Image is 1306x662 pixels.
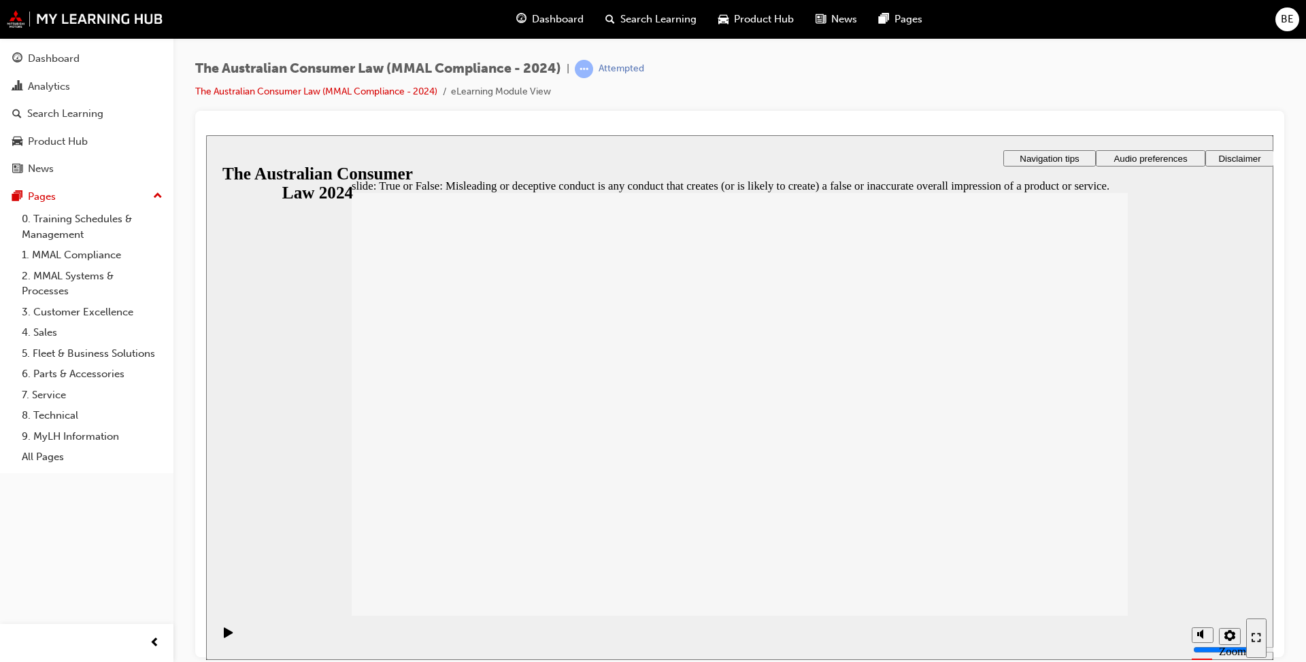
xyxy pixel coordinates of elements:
a: 6. Parts & Accessories [16,364,168,385]
a: The Australian Consumer Law (MMAL Compliance - 2024) [195,86,437,97]
a: pages-iconPages [868,5,933,33]
a: 5. Fleet & Business Solutions [16,343,168,364]
div: News [28,161,54,177]
span: car-icon [12,136,22,148]
button: Settings [1013,493,1035,510]
span: news-icon [12,163,22,175]
span: up-icon [153,188,163,205]
span: Disclaimer [1012,18,1054,29]
a: Dashboard [5,46,168,71]
span: search-icon [605,11,615,28]
a: 4. Sales [16,322,168,343]
span: Audio preferences [907,18,981,29]
span: guage-icon [516,11,526,28]
div: Pages [28,189,56,205]
div: Analytics [28,79,70,94]
button: Play (Ctrl+Alt+P) [7,491,30,515]
a: Search Learning [5,101,168,126]
img: mmal [7,10,163,28]
button: Audio preferences [890,15,999,31]
a: 9. MyLH Information [16,426,168,447]
a: Product Hub [5,129,168,154]
a: All Pages [16,447,168,468]
a: guage-iconDashboard [505,5,595,33]
div: Dashboard [28,51,80,67]
span: News [831,12,857,27]
span: Navigation tips [814,18,873,29]
a: 8. Technical [16,405,168,426]
div: Attempted [599,63,644,75]
nav: slide navigation [1040,481,1060,525]
span: Dashboard [532,12,584,27]
span: guage-icon [12,53,22,65]
a: car-iconProduct Hub [707,5,805,33]
a: news-iconNews [805,5,868,33]
button: Navigation tips [797,15,890,31]
a: News [5,156,168,181]
button: DashboardAnalyticsSearch LearningProduct HubNews [5,43,168,184]
span: learningRecordVerb_ATTEMPT-icon [575,60,593,78]
a: Analytics [5,74,168,99]
span: Pages [894,12,922,27]
button: Pages [5,184,168,209]
button: Mute (Ctrl+Alt+M) [986,492,1007,508]
a: 2. MMAL Systems & Processes [16,266,168,302]
a: 1. MMAL Compliance [16,245,168,266]
div: playback controls [7,481,30,525]
span: search-icon [12,108,22,120]
button: BE [1275,7,1299,31]
span: prev-icon [150,635,160,652]
span: Product Hub [734,12,794,27]
a: 3. Customer Excellence [16,302,168,323]
span: pages-icon [879,11,889,28]
button: Enter full-screen (Ctrl+Alt+F) [1040,483,1060,523]
span: news-icon [816,11,826,28]
span: chart-icon [12,81,22,93]
a: search-iconSearch Learning [595,5,707,33]
span: | [567,61,569,77]
li: eLearning Module View [451,84,551,100]
span: The Australian Consumer Law (MMAL Compliance - 2024) [195,61,561,77]
input: volume [987,509,1075,520]
label: Zoom to fit [1013,510,1040,550]
span: Search Learning [620,12,697,27]
div: Search Learning [27,106,103,122]
span: car-icon [718,11,729,28]
button: Disclaimer [999,15,1068,31]
div: misc controls [979,481,1033,525]
div: Product Hub [28,134,88,150]
a: 7. Service [16,385,168,406]
span: pages-icon [12,191,22,203]
span: BE [1281,12,1294,27]
a: 0. Training Schedules & Management [16,209,168,245]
